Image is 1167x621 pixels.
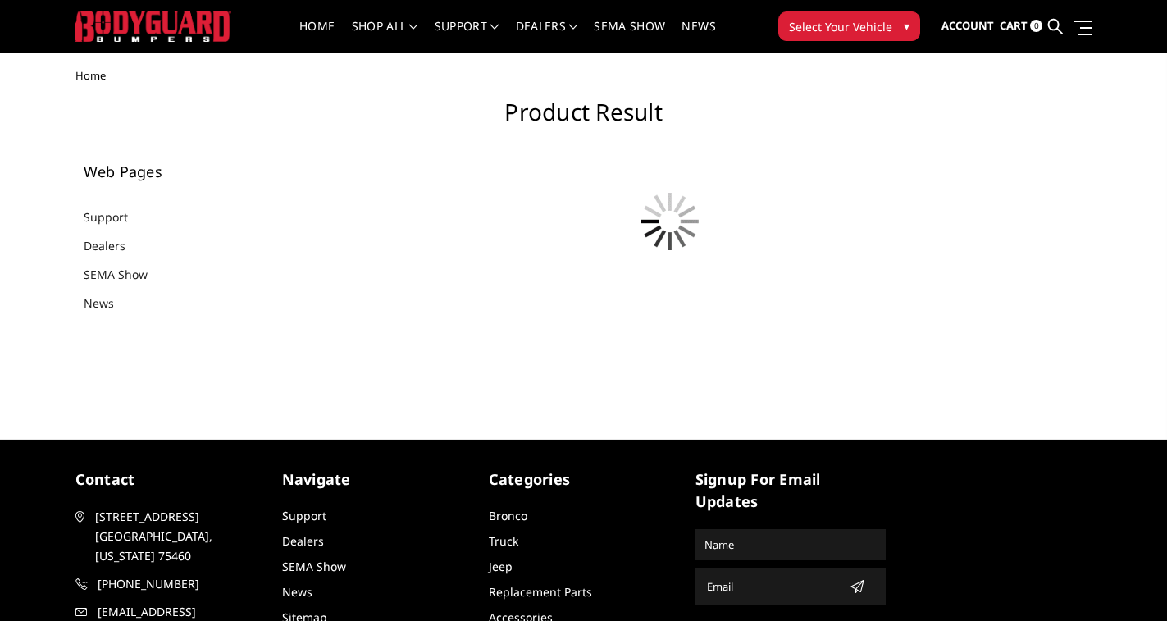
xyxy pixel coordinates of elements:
img: preloader.gif [629,180,711,263]
h5: Categories [489,468,679,491]
h1: Product Result [75,98,1092,139]
input: Email [700,573,843,600]
a: SEMA Show [282,559,346,574]
a: News [682,21,715,53]
span: Home [75,68,106,83]
input: Name [698,532,883,558]
h5: Navigate [282,468,472,491]
span: [STREET_ADDRESS] [GEOGRAPHIC_DATA], [US_STATE] 75460 [95,507,262,566]
span: ▾ [904,17,909,34]
h5: signup for email updates [695,468,886,513]
a: Dealers [282,533,324,549]
a: Cart 0 [1000,4,1042,48]
span: Cart [1000,18,1028,33]
a: shop all [352,21,418,53]
h5: contact [75,468,266,491]
span: Select Your Vehicle [789,18,892,35]
a: SEMA Show [594,21,665,53]
a: Truck [489,533,518,549]
a: Account [941,4,994,48]
a: Dealers [516,21,578,53]
button: Select Your Vehicle [778,11,920,41]
img: BODYGUARD BUMPERS [75,11,231,41]
span: [PHONE_NUMBER] [98,574,265,594]
h5: Web Pages [84,164,261,179]
a: Dealers [84,237,146,254]
a: Bronco [489,508,527,523]
a: Replacement Parts [489,584,592,600]
a: News [282,584,312,600]
a: News [84,295,134,312]
a: Support [282,508,326,523]
a: Support [435,21,499,53]
a: [PHONE_NUMBER] [75,574,266,594]
a: Support [84,208,148,226]
span: 0 [1030,20,1042,32]
a: Jeep [489,559,513,574]
a: Home [299,21,335,53]
span: Account [941,18,994,33]
a: SEMA Show [84,266,168,283]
